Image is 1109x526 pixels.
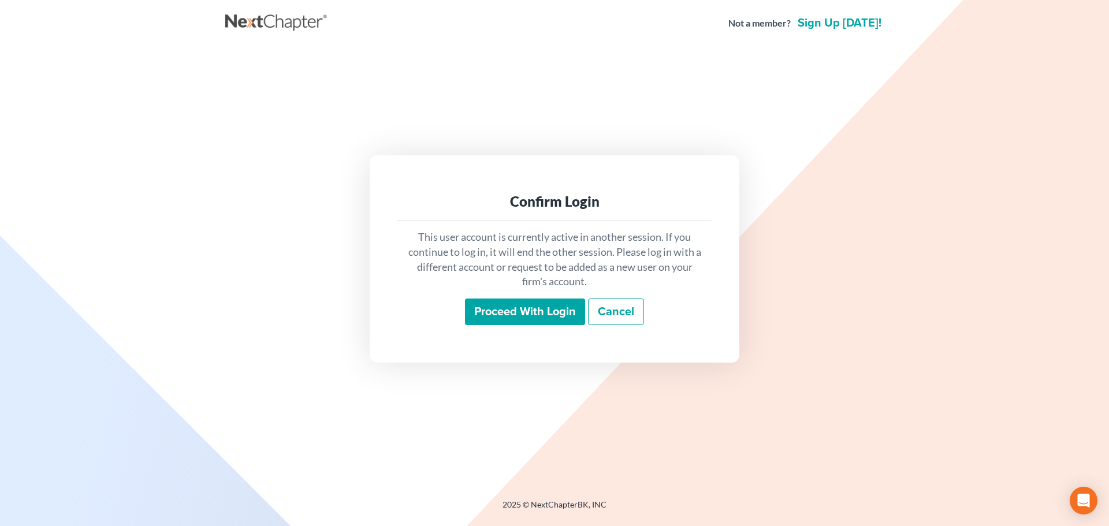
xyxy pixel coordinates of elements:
[407,192,702,211] div: Confirm Login
[795,17,884,29] a: Sign up [DATE]!
[407,230,702,289] p: This user account is currently active in another session. If you continue to log in, it will end ...
[728,17,791,30] strong: Not a member?
[465,299,585,325] input: Proceed with login
[588,299,644,325] a: Cancel
[1070,487,1097,514] div: Open Intercom Messenger
[225,499,884,520] div: 2025 © NextChapterBK, INC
